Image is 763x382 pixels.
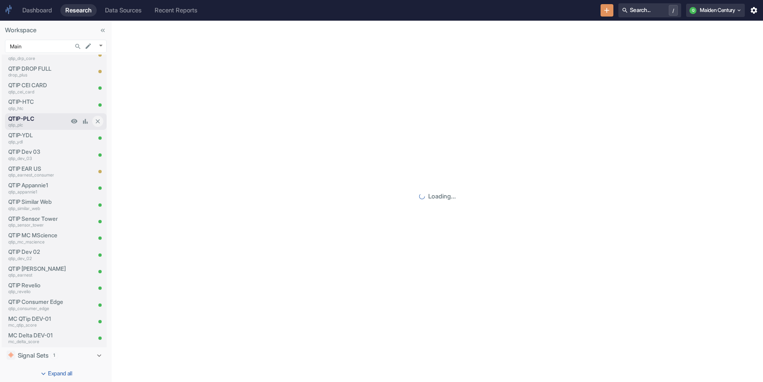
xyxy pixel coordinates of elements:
[8,281,69,289] p: QTIP Revelio
[8,289,69,295] p: qtip_revelio
[8,265,69,279] a: QTIP [PERSON_NAME]qtip_earnest
[2,367,110,380] button: Expand all
[8,64,69,79] a: QTIP DROP FULLdrop_plus
[8,105,69,112] p: qtip_htc
[8,48,69,62] a: QTIP DROP COREqtip_drp_core
[72,41,83,52] button: Search...
[8,298,69,312] a: QTIP Consumer Edgeqtip_consumer_edge
[8,339,69,345] p: mc_delta_score
[8,198,69,206] p: QTIP Similar Web
[8,139,69,146] p: qtip_ydl
[8,148,69,162] a: QTIP Dev 03qtip_dev_03
[8,181,69,189] p: QTIP Appannie1
[8,148,69,156] p: QTIP Dev 03
[8,72,69,79] p: drop_plus
[8,131,69,139] p: QTIP-YDL
[8,55,69,62] p: qtip_drp_core
[689,7,696,14] div: Q
[8,215,69,223] p: QTIP Sensor Tower
[155,7,197,14] div: Recent Reports
[428,192,456,201] p: Loading...
[92,116,103,127] button: Close item
[18,351,48,360] p: Signal Sets
[8,172,69,179] p: qtip_earnest_consumer
[8,165,69,179] a: QTIP EAR USqtip_earnest_consumer
[8,115,69,129] a: QTIP-PLCqtip_plc
[22,7,52,14] div: Dashboard
[8,255,69,262] p: qtip_dev_02
[150,4,202,17] a: Recent Reports
[8,122,69,129] p: qtip_plc
[8,81,69,95] a: QTIP CEI CARDqtip_cei_card
[69,116,80,127] a: View Preview
[8,331,69,345] a: MC Delta DEV-01mc_delta_score
[8,198,69,212] a: QTIP Similar Webqtip_similar_web
[8,231,69,239] p: QTIP MC MScience
[94,118,101,125] svg: Close item
[8,189,69,196] p: qtip_appannie1
[618,3,681,17] button: Search.../
[8,231,69,245] a: QTIP MC MScienceqtip_mc_mscience
[100,4,146,17] a: Data Sources
[50,352,58,359] span: 1
[8,64,69,73] p: QTIP DROP FULL
[8,239,69,246] p: qtip_mc_mscience
[8,272,69,279] p: qtip_earnest
[8,98,69,106] p: QTIP-HTC
[8,331,69,339] p: MC Delta DEV-01
[8,248,69,262] a: QTIP Dev 02qtip_dev_02
[65,7,92,14] div: Research
[8,115,69,123] p: QTIP-PLC
[80,116,91,127] a: View Analysis
[8,98,69,112] a: QTIP-HTCqtip_htc
[8,298,69,306] p: QTIP Consumer Edge
[8,322,69,329] p: mc_qtip_score
[8,222,69,229] p: qtip_sensor_tower
[8,181,69,195] a: QTIP Appannie1qtip_appannie1
[8,155,69,162] p: qtip_dev_03
[8,315,69,329] a: MC QTip DEV-01mc_qtip_score
[5,26,107,35] p: Workspace
[3,365,107,380] div: Pipelines15
[8,215,69,229] a: QTIP Sensor Towerqtip_sensor_tower
[83,41,94,52] button: edit
[8,205,69,212] p: qtip_similar_web
[8,281,69,295] a: QTIP Revelioqtip_revelio
[97,25,108,36] button: Collapse Sidebar
[601,4,613,17] button: New Resource
[8,315,69,323] p: MC QTip DEV-01
[8,89,69,95] p: qtip_cei_card
[3,348,107,363] div: Signal Sets1
[8,248,69,256] p: QTIP Dev 02
[60,4,97,17] a: Research
[8,131,69,145] a: QTIP-YDLqtip_ydl
[8,165,69,173] p: QTIP EAR US
[105,7,141,14] div: Data Sources
[8,81,69,89] p: QTIP CEI CARD
[5,40,107,53] div: Main
[8,306,69,312] p: qtip_consumer_edge
[686,4,745,17] button: QMaiden Century
[17,4,57,17] a: Dashboard
[8,265,69,273] p: QTIP [PERSON_NAME]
